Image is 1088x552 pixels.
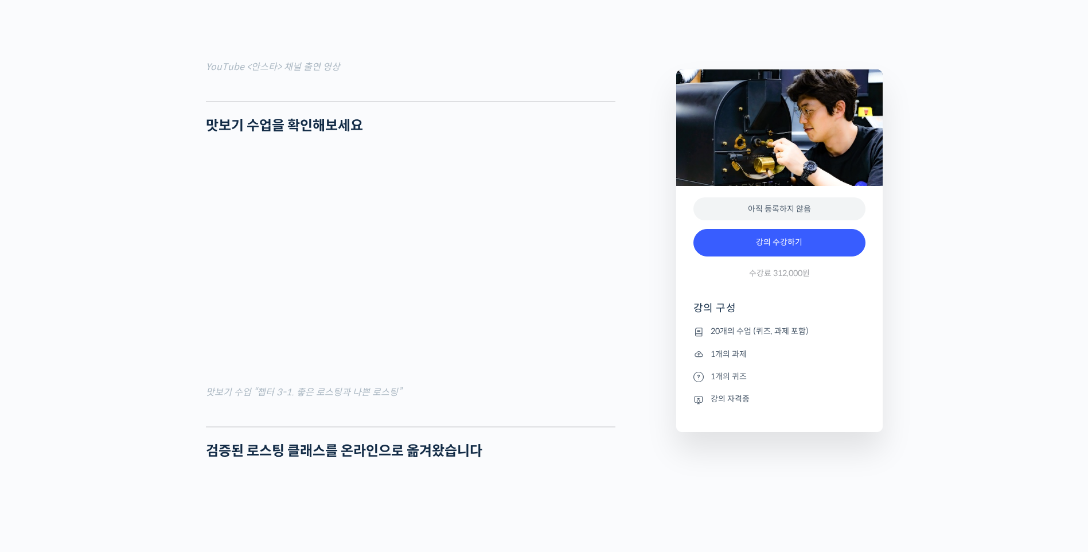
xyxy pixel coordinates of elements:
li: 1개의 퀴즈 [693,370,865,383]
mark: 맛보기 수업 “챕터 3-1. 좋은 로스팅과 나쁜 로스팅” [206,386,401,398]
strong: 맛보기 수업을 확인해보세요 [206,117,363,134]
strong: 검증된 로스팅 클래스를 온라인으로 옮겨왔습니다 [206,442,482,460]
span: 수강료 312,000원 [749,268,810,279]
h4: 강의 구성 [693,301,865,324]
li: 강의 자격증 [693,392,865,406]
li: 1개의 과제 [693,347,865,361]
a: 홈 [3,364,76,392]
span: 홈 [36,381,43,390]
li: 20개의 수업 (퀴즈, 과제 포함) [693,325,865,339]
a: 강의 수강하기 [693,229,865,256]
span: 설정 [177,381,191,390]
span: 대화 [105,382,119,391]
div: 아직 등록하지 않음 [693,197,865,221]
a: 설정 [148,364,220,392]
a: 대화 [76,364,148,392]
span: YouTube <안스타> 채널 출연 영상 [206,61,340,73]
